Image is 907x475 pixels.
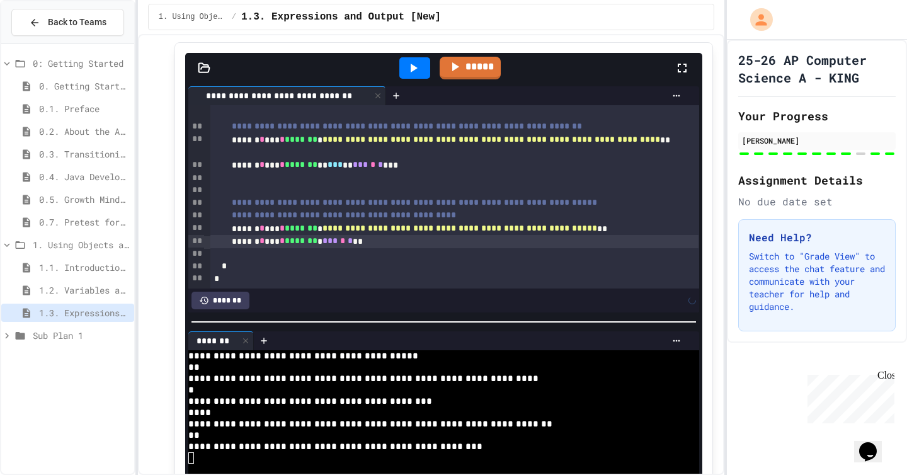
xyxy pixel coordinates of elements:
span: 0.3. Transitioning from AP CSP to AP CSA [39,147,129,161]
span: 0.4. Java Development Environments [39,170,129,183]
span: 1.2. Variables and Data Types [39,283,129,297]
iframe: chat widget [854,425,894,462]
span: Back to Teams [48,16,106,29]
div: My Account [737,5,776,34]
span: 0.2. About the AP CSA Exam [39,125,129,138]
div: [PERSON_NAME] [742,135,892,146]
span: Sub Plan 1 [33,329,129,342]
div: No due date set [738,194,896,209]
h3: Need Help? [749,230,885,245]
span: 0. Getting Started [39,79,129,93]
h2: Assignment Details [738,171,896,189]
span: 1. Using Objects and Methods [159,12,227,22]
span: 0.7. Pretest for the AP CSA Exam [39,215,129,229]
span: 0.1. Preface [39,102,129,115]
button: Back to Teams [11,9,124,36]
iframe: chat widget [802,370,894,423]
span: 1.3. Expressions and Output [New] [241,9,441,25]
span: / [232,12,236,22]
span: 1.3. Expressions and Output [New] [39,306,129,319]
p: Switch to "Grade View" to access the chat feature and communicate with your teacher for help and ... [749,250,885,313]
span: 1.1. Introduction to Algorithms, Programming, and Compilers [39,261,129,274]
h2: Your Progress [738,107,896,125]
span: 1. Using Objects and Methods [33,238,129,251]
span: 0: Getting Started [33,57,129,70]
div: Chat with us now!Close [5,5,87,80]
span: 0.5. Growth Mindset and Pair Programming [39,193,129,206]
h1: 25-26 AP Computer Science A - KING [738,51,896,86]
